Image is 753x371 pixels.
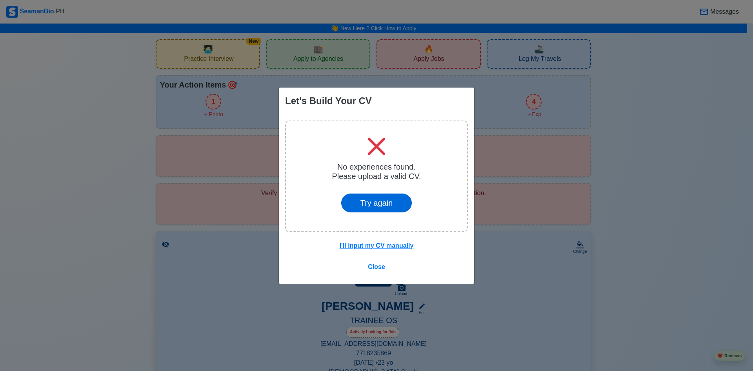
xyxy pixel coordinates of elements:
[363,260,390,274] button: Close
[340,242,414,249] u: I'll input my CV manually
[332,162,421,181] h5: No experiences found. Please upload a valid CV.
[341,194,412,212] button: Try again
[335,238,419,253] button: I'll input my CV manually
[285,94,372,108] div: Let's Build Your CV
[368,263,385,270] span: Close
